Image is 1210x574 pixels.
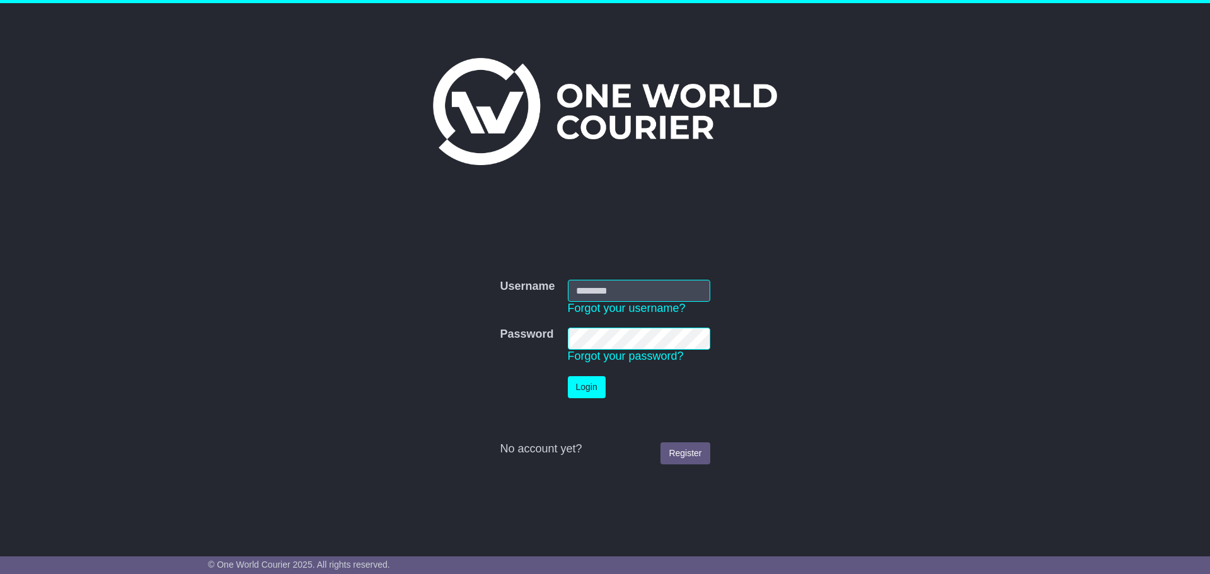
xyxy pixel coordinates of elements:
label: Password [500,328,553,342]
div: No account yet? [500,442,710,456]
img: One World [433,58,777,165]
button: Login [568,376,606,398]
label: Username [500,280,555,294]
span: © One World Courier 2025. All rights reserved. [208,560,390,570]
a: Register [660,442,710,464]
a: Forgot your username? [568,302,686,314]
a: Forgot your password? [568,350,684,362]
